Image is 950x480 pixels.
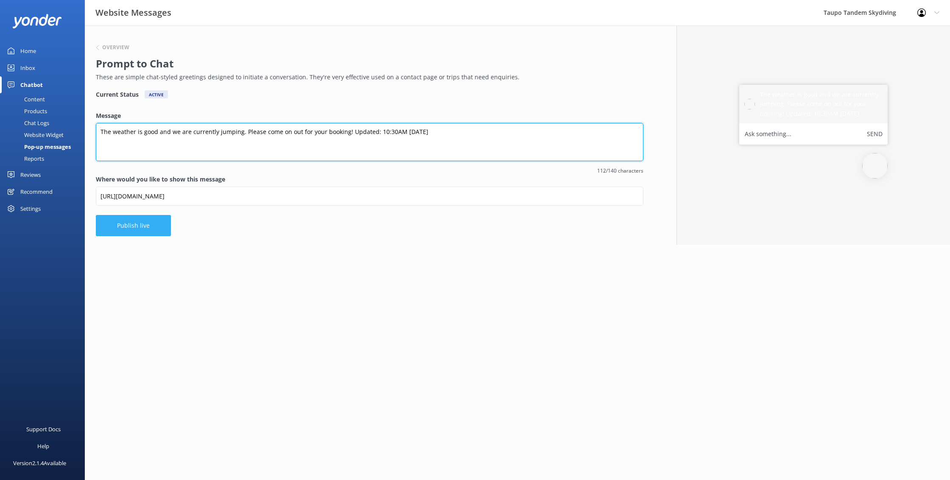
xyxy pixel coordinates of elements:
div: Chatbot [20,76,43,93]
label: Where would you like to show this message [96,175,643,184]
h5: The weather is good and we are currently jumping. Please come on out for your booking! Updated: 1... [760,90,883,118]
div: Inbox [20,59,35,76]
button: Publish live [96,215,171,236]
div: Reports [5,153,44,165]
div: Settings [20,200,41,217]
div: Recommend [20,183,53,200]
a: Reports [5,153,85,165]
h6: Overview [102,45,129,50]
label: Message [96,111,643,120]
h4: Current Status [96,90,139,98]
div: Home [20,42,36,59]
div: Products [5,105,47,117]
div: Reviews [20,166,41,183]
a: Content [5,93,85,105]
div: Content [5,93,45,105]
div: Help [37,438,49,455]
button: Overview [96,45,129,50]
button: Send [867,128,883,140]
h2: Prompt to Chat [96,56,639,72]
div: Pop-up messages [5,141,71,153]
a: Pop-up messages [5,141,85,153]
a: Chat Logs [5,117,85,129]
div: Chat Logs [5,117,49,129]
a: Products [5,105,85,117]
p: These are simple chat-styled greetings designed to initiate a conversation. They're very effectiv... [96,73,639,82]
input: https://www.example.com/page [96,187,643,206]
span: 112/140 characters [96,167,643,175]
a: Website Widget [5,129,85,141]
div: Version 2.1.4 Available [13,455,66,472]
img: yonder-white-logo.png [13,14,61,28]
label: Ask something... [745,128,791,140]
div: Website Widget [5,129,64,141]
div: Active [145,90,168,98]
h3: Website Messages [95,6,171,20]
div: Support Docs [26,421,61,438]
textarea: The weather is good and we are currently jumping. Please come on out for your booking! Updated: 1... [96,123,643,161]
